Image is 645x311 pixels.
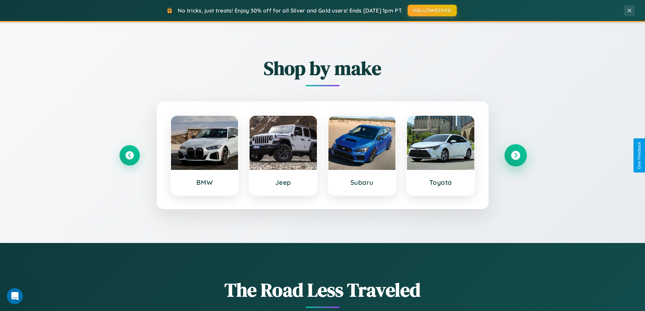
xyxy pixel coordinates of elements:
div: Give Feedback [637,142,642,169]
h3: BMW [178,178,232,186]
h1: The Road Less Traveled [120,277,526,303]
h3: Subaru [335,178,389,186]
h3: Toyota [414,178,468,186]
span: No tricks, just treats! Enjoy 30% off for all Silver and Gold users! Ends [DATE] 1pm PT. [178,7,403,14]
button: HALLOWEEN30 [408,5,457,16]
iframe: Intercom live chat [7,288,23,304]
h3: Jeep [256,178,310,186]
h2: Shop by make [120,55,526,81]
